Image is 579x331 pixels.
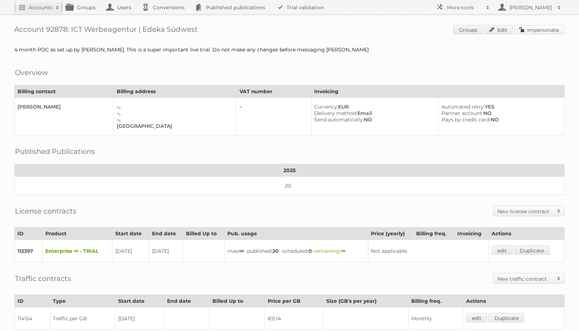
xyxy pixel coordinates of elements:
[236,85,311,98] th: VAT number
[489,227,564,240] th: Actions
[494,274,564,284] a: New traffic contract
[115,307,164,330] td: [DATE]
[15,206,76,216] h2: License contracts
[454,227,489,240] th: Invoicing
[492,246,513,255] a: edit
[15,146,95,157] h2: Published Publications
[112,227,149,240] th: Start date
[117,110,230,116] div: –,
[14,25,565,36] h1: Account 92878: ICT Werbeagentur | Edeka Südwest
[463,295,565,307] th: Actions
[413,227,454,240] th: Billing freq.
[240,248,244,254] strong: ∞
[466,313,487,322] a: edit
[309,248,312,254] strong: 0
[314,110,433,116] div: Email
[15,85,114,98] th: Billing contact
[15,240,42,262] td: 113397
[236,98,311,135] td: –
[497,275,554,282] h2: New traffic contract
[117,104,230,110] div: –,
[408,295,463,307] th: Billing freq.
[15,177,565,195] td: 20
[508,4,554,11] h2: [PERSON_NAME]
[29,4,52,11] h2: Accounts
[514,25,565,34] a: Impersonate
[42,227,112,240] th: Product
[453,25,483,34] a: Groups
[15,164,565,177] th: 2025
[42,240,112,262] td: Enterprise ∞ - TRIAL
[442,104,559,110] div: YES
[314,104,338,110] span: Currency:
[554,274,564,284] span: Toggle
[265,295,323,307] th: Price per GB
[368,227,413,240] th: Price (yearly)
[273,248,279,254] strong: 20
[149,240,183,262] td: [DATE]
[489,313,524,322] a: Duplicate
[408,307,463,330] td: Monthly
[447,4,483,11] h2: More tools
[15,295,50,307] th: ID
[314,116,433,123] div: NO
[14,46,565,53] div: 4 month POC as set up by [PERSON_NAME]. This is a super important live trial. Do not make any cha...
[15,227,42,240] th: ID
[15,307,50,330] td: 114154
[50,307,115,330] td: Traffic per GB
[15,67,48,78] h2: Overview
[112,240,149,262] td: [DATE]
[50,295,115,307] th: Type
[314,116,364,123] span: Send automatically:
[183,227,225,240] th: Billed Up to
[225,240,368,262] td: max: - published: - scheduled: -
[225,227,368,240] th: Pub. usage
[314,248,346,254] span: remaining:
[323,295,408,307] th: Size (GB's per year)
[114,85,236,98] th: Billing address
[314,110,358,116] span: Delivery method:
[314,104,433,110] div: EUR
[15,273,71,284] h2: Traffic contracts
[209,295,265,307] th: Billed Up to
[17,104,108,110] div: [PERSON_NAME]
[514,246,550,255] a: Duplicate
[117,123,230,129] div: [GEOGRAPHIC_DATA]
[494,206,564,216] a: New license contract
[311,85,565,98] th: Invoicing
[484,25,513,34] a: Edit
[442,104,485,110] span: Automated retry:
[442,116,559,123] div: NO
[497,208,554,215] h2: New license contract
[115,295,164,307] th: Start date
[117,116,230,123] div: –,
[442,116,490,123] span: Pays by credit card:
[341,248,346,254] strong: ∞
[265,307,323,330] td: €0,14
[554,206,564,216] span: Toggle
[442,110,483,116] span: Partner account:
[164,295,210,307] th: End date
[149,227,183,240] th: End date
[368,240,489,262] td: Not applicable.
[442,110,559,116] div: NO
